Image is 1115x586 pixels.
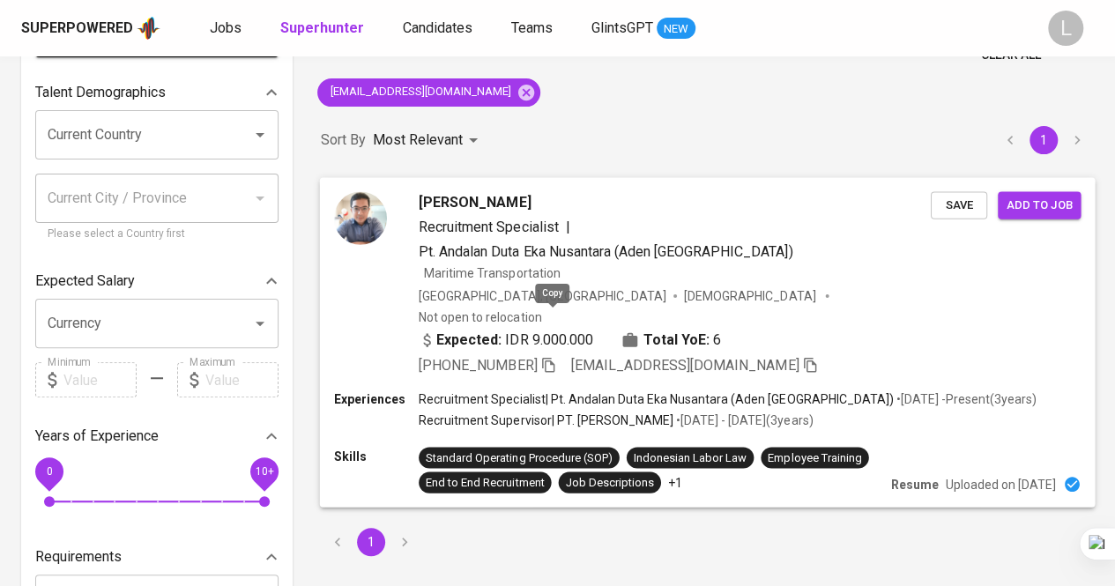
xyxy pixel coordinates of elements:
[566,216,570,237] span: |
[768,449,861,466] div: Employee Training
[894,390,1037,408] p: • [DATE] - Present ( 3 years )
[643,329,710,350] b: Total YoE:
[1048,11,1083,46] div: L
[255,465,273,478] span: 10+
[419,242,792,259] span: Pt. Andalan Duta Eka Nusantara (Aden [GEOGRAPHIC_DATA])
[210,19,242,36] span: Jobs
[334,191,387,244] img: 75292887b6678ded21d72e053abde2f3.jpg
[571,357,799,374] span: [EMAIL_ADDRESS][DOMAIN_NAME]
[419,357,537,374] span: [PHONE_NUMBER]
[35,263,279,299] div: Expected Salary
[373,130,463,151] p: Most Relevant
[35,426,159,447] p: Years of Experience
[35,539,279,575] div: Requirements
[684,286,818,304] span: [DEMOGRAPHIC_DATA]
[35,419,279,454] div: Years of Experience
[35,546,122,567] p: Requirements
[426,449,613,466] div: Standard Operating Procedure (SOP)
[419,412,673,429] p: Recruitment Supervisor | PT. [PERSON_NAME]
[713,329,721,350] span: 6
[317,84,522,100] span: [EMAIL_ADDRESS][DOMAIN_NAME]
[419,308,541,325] p: Not open to relocation
[321,178,1094,507] a: [PERSON_NAME]Recruitment Specialist|Pt. Andalan Duta Eka Nusantara (Aden [GEOGRAPHIC_DATA])Mariti...
[35,82,166,103] p: Talent Demographics
[137,15,160,41] img: app logo
[1007,195,1072,215] span: Add to job
[940,195,978,215] span: Save
[248,311,272,336] button: Open
[511,19,553,36] span: Teams
[21,19,133,39] div: Superpowered
[35,271,135,292] p: Expected Salary
[657,20,695,38] span: NEW
[321,130,366,151] p: Sort By
[419,329,593,350] div: IDR 9.000.000
[591,18,695,40] a: GlintsGPT NEW
[205,362,279,397] input: Value
[21,15,160,41] a: Superpoweredapp logo
[403,18,476,40] a: Candidates
[931,191,987,219] button: Save
[280,18,368,40] a: Superhunter
[436,329,502,350] b: Expected:
[946,475,1056,493] p: Uploaded on [DATE]
[334,390,419,408] p: Experiences
[998,191,1081,219] button: Add to job
[210,18,245,40] a: Jobs
[511,18,556,40] a: Teams
[993,126,1094,154] nav: pagination navigation
[419,191,531,212] span: [PERSON_NAME]
[419,286,666,304] div: [GEOGRAPHIC_DATA], [GEOGRAPHIC_DATA]
[317,78,540,107] div: [EMAIL_ADDRESS][DOMAIN_NAME]
[424,265,560,279] span: Maritime Transportation
[35,75,279,110] div: Talent Demographics
[891,475,939,493] p: Resume
[48,226,266,243] p: Please select a Country first
[673,412,813,429] p: • [DATE] - [DATE] ( 3 years )
[668,473,682,491] p: +1
[321,528,421,556] nav: pagination navigation
[1030,126,1058,154] button: page 1
[426,474,544,491] div: End to End Recruitment
[403,19,472,36] span: Candidates
[63,362,137,397] input: Value
[419,390,894,408] p: Recruitment Specialist | Pt. Andalan Duta Eka Nusantara (Aden [GEOGRAPHIC_DATA])
[280,19,364,36] b: Superhunter
[373,124,484,157] div: Most Relevant
[634,449,747,466] div: Indonesian Labor Law
[248,122,272,147] button: Open
[46,465,52,478] span: 0
[566,474,654,491] div: Job Descriptions
[419,218,558,234] span: Recruitment Specialist
[591,19,653,36] span: GlintsGPT
[334,447,419,464] p: Skills
[357,528,385,556] button: page 1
